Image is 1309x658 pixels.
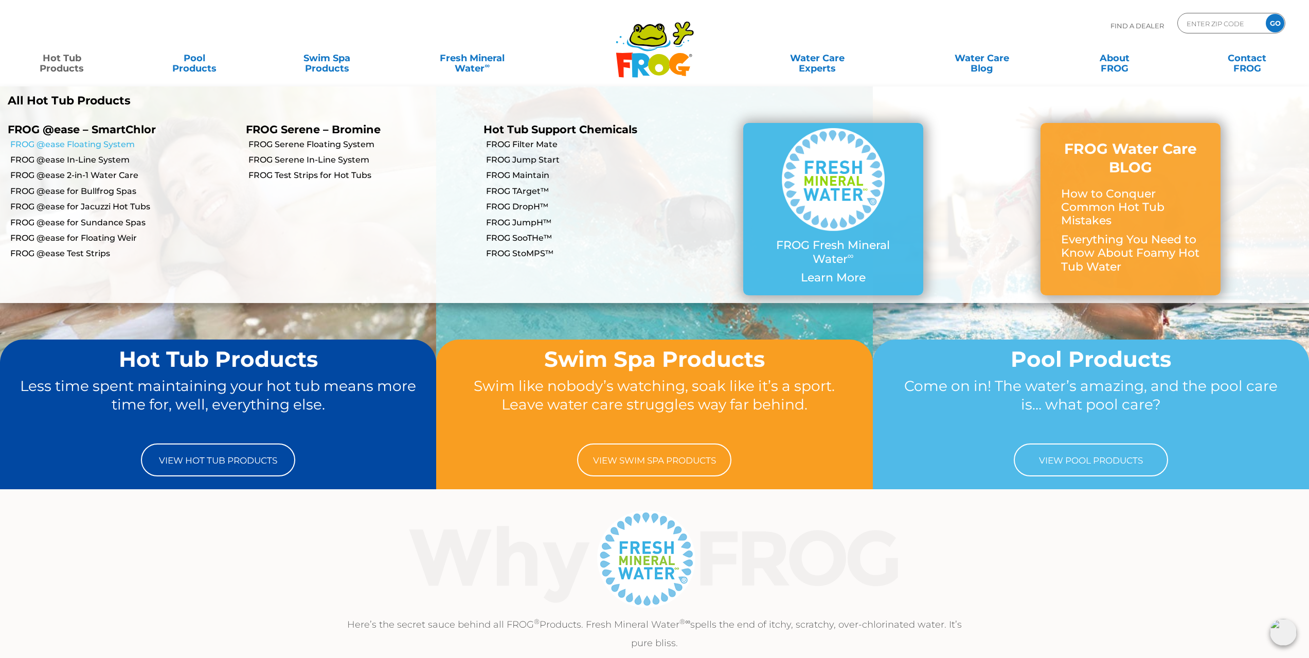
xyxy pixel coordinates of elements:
a: View Swim Spa Products [577,443,731,476]
a: ContactFROG [1196,48,1299,68]
sup: ∞ [848,251,854,261]
p: Find A Dealer [1110,13,1164,39]
a: FROG SooTHe™ [486,233,714,244]
a: All Hot Tub Products [8,94,647,108]
a: Fresh MineralWater∞ [408,48,537,68]
a: FROG StoMPS™ [486,248,714,259]
p: FROG Fresh Mineral Water [764,239,903,266]
a: FROG Filter Mate [486,139,714,150]
input: Zip Code Form [1186,16,1255,31]
p: Everything You Need to Know About Foamy Hot Tub Water [1061,233,1200,274]
p: Come on in! The water’s amazing, and the pool care is… what pool care? [892,377,1289,433]
a: FROG @ease for Sundance Spas [10,217,238,228]
p: FROG @ease – SmartChlor [8,123,230,136]
a: FROG Fresh Mineral Water∞ Learn More [764,128,903,290]
a: FROG @ease In-Line System [10,154,238,166]
a: FROG @ease for Floating Weir [10,233,238,244]
a: AboutFROG [1063,48,1166,68]
p: Less time spent maintaining your hot tub means more time for, well, everything else. [20,377,417,433]
a: FROG Water Care BLOG How to Conquer Common Hot Tub Mistakes Everything You Need to Know About Foa... [1061,139,1200,279]
img: Why Frog [389,507,920,610]
a: Hot TubProducts [10,48,113,68]
a: Hot Tub Support Chemicals [483,123,637,136]
a: FROG @ease for Bullfrog Spas [10,186,238,197]
sup: ®∞ [679,617,690,626]
a: FROG Maintain [486,170,714,181]
p: How to Conquer Common Hot Tub Mistakes [1061,187,1200,228]
a: FROG @ease Floating System [10,139,238,150]
h2: Swim Spa Products [456,347,853,371]
a: Water CareExperts [733,48,901,68]
a: FROG DropH™ [486,201,714,212]
a: FROG JumpH™ [486,217,714,228]
a: FROG Serene Floating System [248,139,476,150]
a: FROG Jump Start [486,154,714,166]
a: FROG Serene In-Line System [248,154,476,166]
a: View Pool Products [1014,443,1168,476]
a: FROG @ease for Jacuzzi Hot Tubs [10,201,238,212]
p: Here’s the secret sauce behind all FROG Products. Fresh Mineral Water spells the end of itchy, sc... [338,615,971,652]
a: FROG Test Strips for Hot Tubs [248,170,476,181]
a: FROG @ease Test Strips [10,248,238,259]
h3: FROG Water Care BLOG [1061,139,1200,177]
a: PoolProducts [143,48,246,68]
a: Swim SpaProducts [275,48,378,68]
p: Learn More [764,271,903,284]
h2: Hot Tub Products [20,347,417,371]
input: GO [1266,14,1284,32]
img: openIcon [1270,619,1297,646]
a: Water CareBlog [930,48,1033,68]
a: FROG @ease 2-in-1 Water Care [10,170,238,181]
p: Swim like nobody’s watching, soak like it’s a sport. Leave water care struggles way far behind. [456,377,853,433]
a: FROG TArget™ [486,186,714,197]
a: View Hot Tub Products [141,443,295,476]
sup: ∞ [485,61,490,69]
p: FROG Serene – Bromine [246,123,469,136]
sup: ® [534,617,540,626]
h2: Pool Products [892,347,1289,371]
